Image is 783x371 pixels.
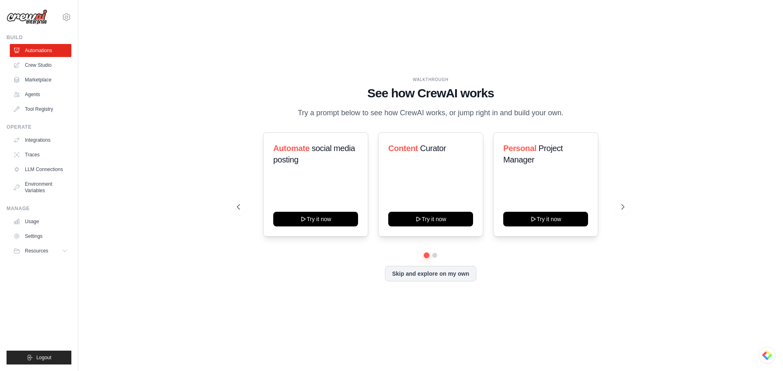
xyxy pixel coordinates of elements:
a: Usage [10,215,71,228]
span: Personal [503,144,536,153]
div: Operate [7,124,71,130]
div: WALKTHROUGH [237,77,624,83]
a: Tool Registry [10,103,71,116]
button: Try it now [503,212,588,226]
span: Content [388,144,418,153]
a: Settings [10,230,71,243]
span: Project Manager [503,144,563,164]
button: Try it now [273,212,358,226]
span: social media posting [273,144,355,164]
h1: See how CrewAI works [237,86,624,101]
span: Logout [36,354,51,361]
p: Try a prompt below to see how CrewAI works, or jump right in and build your own. [294,107,568,119]
span: Curator [420,144,446,153]
div: Manage [7,205,71,212]
button: Logout [7,351,71,364]
a: Agents [10,88,71,101]
a: LLM Connections [10,163,71,176]
img: Logo [7,9,47,25]
button: Try it now [388,212,473,226]
button: Resources [10,244,71,257]
div: Build [7,34,71,41]
a: Environment Variables [10,178,71,197]
a: Crew Studio [10,59,71,72]
button: Skip and explore on my own [385,266,476,281]
a: Automations [10,44,71,57]
a: Traces [10,148,71,161]
span: Automate [273,144,310,153]
span: Resources [25,248,48,254]
a: Marketplace [10,73,71,86]
a: Integrations [10,134,71,147]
